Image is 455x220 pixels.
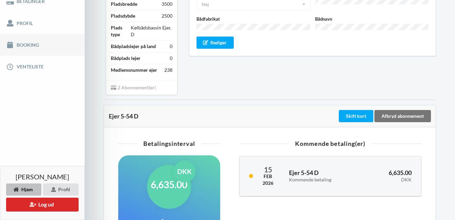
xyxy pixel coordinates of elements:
[111,67,157,73] div: Medlemsnummer ejer
[6,198,79,212] button: Log ud
[365,169,412,182] h3: 6,635.00
[289,177,355,183] div: Kommende betaling
[118,140,220,147] div: Betalingsinterval
[170,43,172,50] div: 0
[239,140,421,147] div: Kommende betaling(er)
[111,1,137,7] div: Pladsbredde
[173,160,195,182] div: DKK
[16,173,69,180] span: [PERSON_NAME]
[151,178,187,191] h1: 6,635.00
[109,113,337,119] div: Ejer 5-54 D
[289,169,355,182] h3: Ejer 5-54 D
[164,67,172,73] div: 238
[162,1,172,7] div: 3500
[365,177,412,183] div: DKK
[197,37,234,49] div: Rediger
[197,16,310,22] label: Bådfabrikat
[43,183,79,196] div: Profil
[170,55,172,62] div: 0
[263,166,273,173] div: 15
[111,13,135,19] div: Pladsdybde
[131,24,172,38] div: Kølbådsbassin Ejer, D
[315,16,429,22] label: Bådnavn
[6,183,41,196] div: Hjem
[263,180,273,186] div: 2026
[111,43,156,50] div: Bådpladslejer på land
[162,13,172,19] div: 2500
[374,110,431,122] div: Afbryd abonnement
[263,173,273,180] div: Feb
[111,24,131,38] div: Plads type
[111,85,156,90] span: 2 Abonnement(er)
[111,55,141,62] div: Bådplads lejer
[339,110,373,122] div: Skift kort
